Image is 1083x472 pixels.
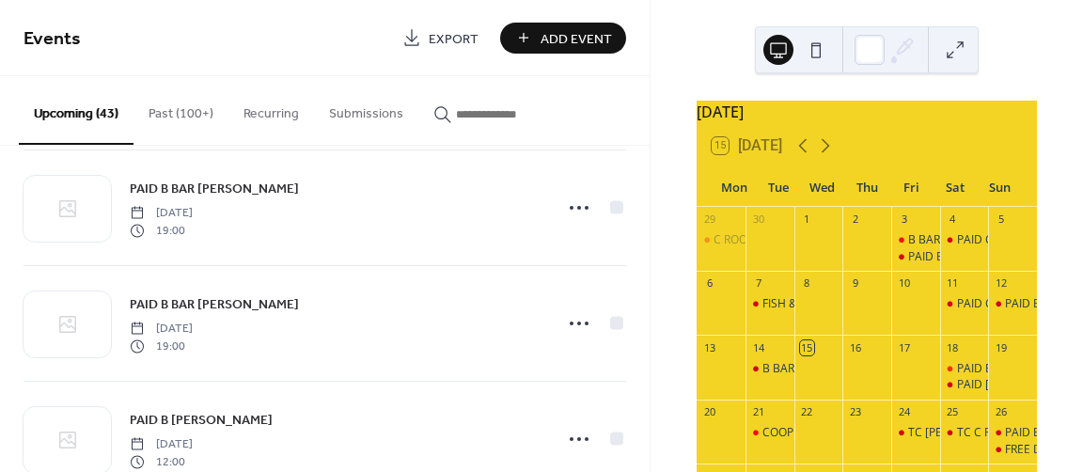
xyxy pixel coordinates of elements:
div: PAID B BAR PHILIPA [988,296,1037,312]
div: 21 [751,405,765,419]
div: 29 [702,212,716,227]
div: C ROOM SCOUSE WIFE FUNERAL [714,232,885,248]
button: Add Event [500,23,626,54]
div: 15 [800,340,814,354]
span: PAID B BAR [PERSON_NAME] [130,180,299,199]
div: PAID B BAR SOPHIE [988,425,1037,441]
div: 16 [848,340,862,354]
div: 9 [848,276,862,291]
a: Export [388,23,493,54]
div: 14 [751,340,765,354]
div: COOP LOT [746,425,794,441]
div: 3 [897,212,911,227]
div: FISH & CHIP DAY [746,296,794,312]
div: PAID C ROOM 18TH [957,296,1060,312]
div: TC [PERSON_NAME] C ROOM [908,425,1060,441]
div: 1 [800,212,814,227]
span: PAID B [PERSON_NAME] [130,411,273,431]
div: 22 [800,405,814,419]
div: 2 [848,212,862,227]
button: Upcoming (43) [19,76,133,145]
div: 10 [897,276,911,291]
div: 25 [946,405,960,419]
span: Export [429,29,479,49]
button: Recurring [228,76,314,143]
button: Past (100+) [133,76,228,143]
div: 19 [994,340,1008,354]
div: 6 [702,276,716,291]
div: C ROOM SCOUSE WIFE FUNERAL [697,232,746,248]
div: 30 [751,212,765,227]
div: B BAR FUNERAL [908,232,992,248]
div: FISH & CHIP DAY [762,296,851,312]
div: PAID C ROOM 18TH [940,296,989,312]
a: PAID B [PERSON_NAME] [130,409,273,431]
div: 18 [946,340,960,354]
span: [DATE] [130,205,193,222]
div: B BAR FUNERAL [891,232,940,248]
button: Submissions [314,76,418,143]
div: 5 [994,212,1008,227]
div: 4 [946,212,960,227]
div: 26 [994,405,1008,419]
div: PAID BETH C ROOM [940,377,989,393]
span: [DATE] [130,321,193,338]
div: Mon [712,169,756,207]
div: 24 [897,405,911,419]
span: 19:00 [130,338,193,354]
div: Tue [756,169,800,207]
div: Fri [889,169,934,207]
div: [DATE] [697,101,1037,123]
span: PAID B BAR [PERSON_NAME] [130,295,299,315]
div: Thu [845,169,889,207]
div: 7 [751,276,765,291]
div: FREE DHCC RUNNERS C ROOM [988,442,1037,458]
div: 17 [897,340,911,354]
div: Sun [978,169,1022,207]
div: PAID C ROOM LISA MOFFAT [940,232,989,248]
span: 12:00 [130,453,193,470]
span: [DATE] [130,436,193,453]
div: 11 [946,276,960,291]
div: TC C ROOM BACCY [940,425,989,441]
div: Sat [934,169,978,207]
a: PAID B BAR [PERSON_NAME] [130,178,299,199]
span: Events [24,21,81,57]
div: B BAR FUNERAL FREE MEMBER [746,361,794,377]
div: 23 [848,405,862,419]
div: TC C ROOM BACCY [957,425,1058,441]
div: PAID B BAR LILLY SCOTT [940,361,989,377]
div: PAID B BAR JOSEPH [891,249,940,265]
span: Add Event [541,29,612,49]
div: Wed [800,169,844,207]
div: 20 [702,405,716,419]
span: 19:00 [130,222,193,239]
div: PAID B [PERSON_NAME] [908,249,1035,265]
div: 13 [702,340,716,354]
div: 8 [800,276,814,291]
div: COOP LOT [762,425,817,441]
a: PAID B BAR [PERSON_NAME] [130,293,299,315]
div: 12 [994,276,1008,291]
div: B BAR FUNERAL FREE MEMBER [762,361,925,377]
div: TC HELEN ULLYART C ROOM [891,425,940,441]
